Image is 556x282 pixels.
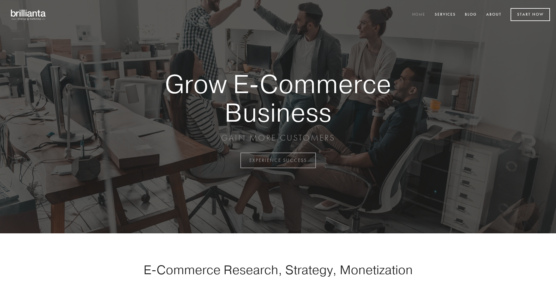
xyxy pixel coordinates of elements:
a: Blog [461,10,481,20]
strong: Grow E-Commerce Business [144,70,412,126]
img: brillianta - research, strategy, marketing [6,6,51,23]
p: GAIN MORE CUSTOMERS [144,132,412,143]
h1: E-Commerce Research, Strategy, Monetization [125,262,431,277]
a: EXPERIENCE SUCCESS [240,153,316,168]
a: Home [408,10,429,20]
a: About [482,10,505,20]
a: Start Now [511,8,550,21]
a: Services [431,10,460,20]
